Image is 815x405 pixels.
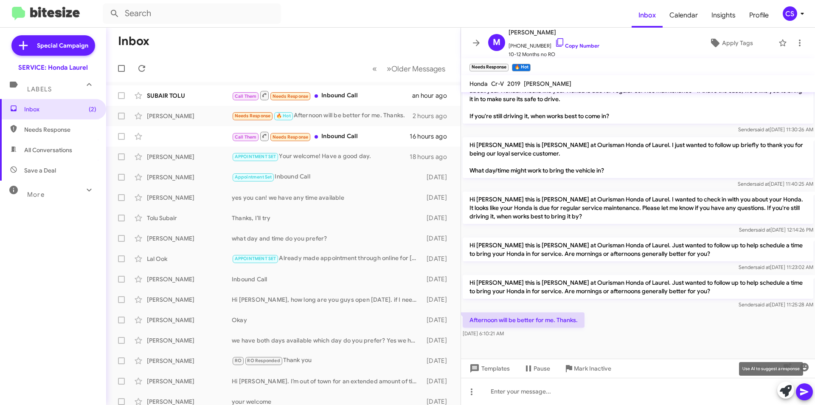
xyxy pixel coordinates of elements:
p: Hi [PERSON_NAME] this is [PERSON_NAME] at Ourisman Honda of Laurel. I just wanted to follow up br... [463,137,813,178]
div: yes you can! we have any time available [232,193,422,202]
span: APPOINTMENT SET [235,154,276,159]
div: [PERSON_NAME] [147,377,232,385]
span: Apply Tags [722,35,753,51]
h1: Inbox [118,34,149,48]
button: Pause [517,361,557,376]
div: Tolu Subair [147,214,232,222]
span: Pause [534,361,550,376]
a: Inbox [632,3,663,28]
div: Hi [PERSON_NAME], how long are you guys open [DATE]. if I need to get my starter changed, would t... [232,295,422,304]
span: Templates [468,361,510,376]
span: 🔥 Hot [276,113,291,119]
p: Afternoon will be better for me. Thanks. [463,312,585,328]
span: Inbox [24,105,96,113]
nav: Page navigation example [368,60,450,77]
div: [DATE] [422,336,454,345]
span: RO [235,358,242,363]
button: CS [776,6,806,21]
span: More [27,191,45,198]
span: Call Them [235,93,257,99]
span: Sender [DATE] 11:30:26 AM [738,126,813,133]
span: Special Campaign [37,41,88,50]
span: Sender [DATE] 11:25:28 AM [739,301,813,308]
span: Older Messages [391,64,445,74]
span: [PHONE_NUMBER] [509,37,599,50]
input: Search [103,3,281,24]
span: Call Them [235,134,257,140]
span: said at [755,126,770,133]
span: [PERSON_NAME] [509,27,599,37]
div: SERVICE: Honda Laurel [18,63,88,72]
span: Labels [27,85,52,93]
span: [PERSON_NAME] [524,80,571,88]
p: Hi [PERSON_NAME] this is [PERSON_NAME] at Ourisman Honda of Laurel. Just wanted to follow up to h... [463,275,813,299]
span: said at [756,227,770,233]
div: [DATE] [422,173,454,181]
button: Apply Tags [687,35,774,51]
div: [PERSON_NAME] [147,112,232,120]
div: [PERSON_NAME] [147,234,232,243]
div: 18 hours ago [410,153,454,161]
div: Okay [232,316,422,324]
div: [PERSON_NAME] [147,316,232,324]
a: Special Campaign [11,35,95,56]
div: [PERSON_NAME] [147,173,232,181]
button: Next [382,60,450,77]
span: 2019 [507,80,520,88]
span: said at [754,181,769,187]
div: Already made appointment through online for [DATE],[DATE] for morning 8 :30AM. [232,254,422,263]
div: [PERSON_NAME] [147,336,232,345]
div: [DATE] [422,214,454,222]
div: Inbound Call [232,275,422,283]
a: Profile [742,3,776,28]
div: Lal Ook [147,255,232,263]
span: [DATE] 6:10:21 AM [463,330,504,337]
span: All Conversations [24,146,72,154]
small: 🔥 Hot [512,64,530,71]
button: Templates [461,361,517,376]
div: [PERSON_NAME] [147,295,232,304]
span: (2) [89,105,96,113]
span: Cr-V [491,80,504,88]
span: Appointment Set [235,174,272,180]
div: SUBAIR TOLU [147,91,232,100]
span: Sender [DATE] 11:40:25 AM [738,181,813,187]
div: Inbound Call [232,90,412,101]
div: [DATE] [422,357,454,365]
button: Previous [367,60,382,77]
div: [DATE] [422,275,454,283]
div: [DATE] [422,255,454,263]
div: [PERSON_NAME] [147,193,232,202]
span: said at [755,301,770,308]
button: Mark Inactive [557,361,618,376]
a: Insights [705,3,742,28]
div: Your welcome! Have a good day. [232,152,410,161]
div: [PERSON_NAME] [147,153,232,161]
div: [DATE] [422,377,454,385]
div: Use AI to suggest a response [739,362,803,376]
div: [DATE] [422,316,454,324]
div: Afternoon will be better for me. Thanks. [232,111,413,121]
span: « [372,63,377,74]
span: said at [755,264,770,270]
div: we have both days available which day do you prefer? Yes we have a shuttle as long as its within ... [232,336,422,345]
span: Mark Inactive [574,361,611,376]
div: [DATE] [422,234,454,243]
div: [DATE] [422,193,454,202]
span: Sender [DATE] 11:23:02 AM [739,264,813,270]
div: [PERSON_NAME] [147,357,232,365]
p: Hi [PERSON_NAME] it's [PERSON_NAME] at Ourisman Honda of [GEOGRAPHIC_DATA]. I just wanted to chec... [463,74,813,124]
p: Hi [PERSON_NAME] this is [PERSON_NAME] at Ourisman Honda of Laurel. Just wanted to follow up to h... [463,238,813,261]
div: 16 hours ago [410,132,454,141]
span: Needs Response [273,134,309,140]
small: Needs Response [469,64,509,71]
div: Inbound Call [232,131,410,142]
p: Hi [PERSON_NAME] this is [PERSON_NAME] at Ourisman Honda of Laurel. I wanted to check in with you... [463,192,813,224]
a: Calendar [663,3,705,28]
span: APPOINTMENT SET [235,256,276,261]
span: Honda [469,80,488,88]
span: Needs Response [24,125,96,134]
div: [DATE] [422,295,454,304]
